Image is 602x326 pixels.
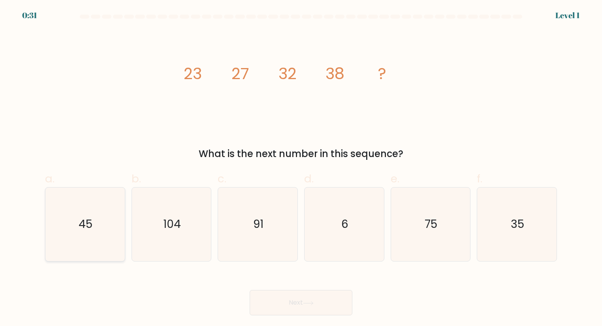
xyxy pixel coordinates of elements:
span: f. [477,171,482,186]
tspan: 32 [278,63,297,85]
div: 0:31 [22,9,37,21]
tspan: 38 [325,63,344,85]
text: 75 [425,217,438,232]
tspan: 23 [184,63,202,85]
span: c. [218,171,226,186]
text: 91 [254,217,264,232]
tspan: ? [378,63,387,85]
div: What is the next number in this sequence? [50,147,552,161]
text: 35 [511,217,524,232]
button: Next [250,290,352,315]
span: d. [304,171,314,186]
text: 45 [79,217,93,232]
div: Level 1 [555,9,580,21]
tspan: 27 [231,63,249,85]
span: e. [391,171,399,186]
text: 6 [341,217,348,232]
text: 104 [163,217,181,232]
span: b. [132,171,141,186]
span: a. [45,171,55,186]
